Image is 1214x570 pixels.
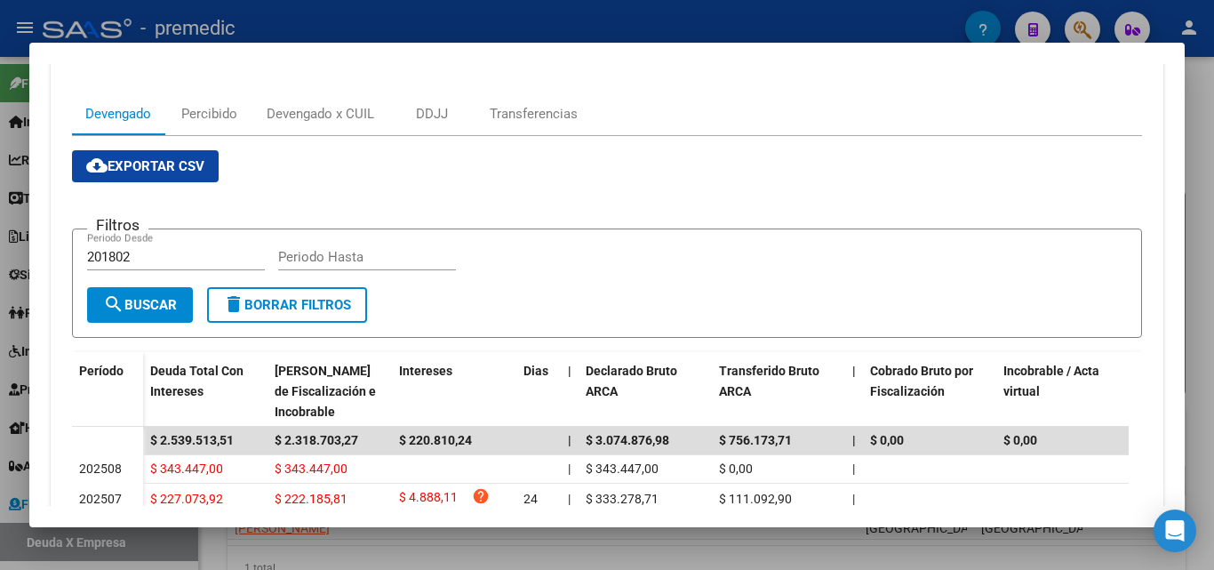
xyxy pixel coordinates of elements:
span: Exportar CSV [86,158,204,174]
datatable-header-cell: | [845,352,863,430]
div: Percibido [181,104,237,124]
button: Borrar Filtros [207,287,367,323]
datatable-header-cell: Dias [516,352,561,430]
span: $ 343.447,00 [275,462,347,476]
datatable-header-cell: | [561,352,579,430]
span: | [568,433,571,447]
span: | [852,433,856,447]
datatable-header-cell: Período [72,352,143,427]
span: | [568,364,571,378]
div: Devengado x CUIL [267,104,374,124]
span: | [852,364,856,378]
datatable-header-cell: Declarado Bruto ARCA [579,352,712,430]
span: Cobrado Bruto por Fiscalización [870,364,973,398]
span: $ 2.318.703,27 [275,433,358,447]
i: help [472,487,490,505]
span: $ 343.447,00 [586,462,659,476]
span: $ 0,00 [719,462,753,476]
span: $ 0,00 [870,433,904,447]
span: Transferido Bruto ARCA [719,364,819,398]
span: $ 343.447,00 [150,462,223,476]
span: Borrar Filtros [223,297,351,313]
span: Deuda Total Con Intereses [150,364,244,398]
span: Período [79,364,124,378]
span: $ 756.173,71 [719,433,792,447]
span: $ 222.185,81 [275,492,347,506]
mat-icon: cloud_download [86,155,108,176]
div: Devengado [85,104,151,124]
span: $ 111.092,90 [719,492,792,506]
span: $ 227.073,92 [150,492,223,506]
span: $ 4.888,11 [399,487,458,511]
span: | [568,492,571,506]
span: [PERSON_NAME] de Fiscalización e Incobrable [275,364,376,419]
datatable-header-cell: Deuda Total Con Intereses [143,352,268,430]
datatable-header-cell: Deuda Bruta Neto de Fiscalización e Incobrable [268,352,392,430]
mat-icon: delete [223,293,244,315]
span: $ 333.278,71 [586,492,659,506]
div: Transferencias [490,104,578,124]
datatable-header-cell: Intereses [392,352,516,430]
span: Incobrable / Acta virtual [1003,364,1099,398]
span: $ 3.074.876,98 [586,433,669,447]
span: | [568,462,571,476]
span: | [852,462,855,476]
span: 202507 [79,492,122,506]
span: 24 [523,492,538,506]
span: $ 0,00 [1003,433,1037,447]
mat-icon: search [103,293,124,315]
datatable-header-cell: Transferido Bruto ARCA [712,352,845,430]
span: $ 220.810,24 [399,433,472,447]
span: Declarado Bruto ARCA [586,364,677,398]
datatable-header-cell: Cobrado Bruto por Fiscalización [863,352,996,430]
span: Intereses [399,364,452,378]
span: Buscar [103,297,177,313]
div: DDJJ [416,104,448,124]
button: Exportar CSV [72,150,219,182]
div: Open Intercom Messenger [1154,510,1196,552]
span: Dias [523,364,548,378]
span: $ 2.539.513,51 [150,433,234,447]
h3: Filtros [87,215,148,235]
button: Buscar [87,287,193,323]
datatable-header-cell: Incobrable / Acta virtual [996,352,1130,430]
span: | [852,492,855,506]
span: 202508 [79,462,122,476]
